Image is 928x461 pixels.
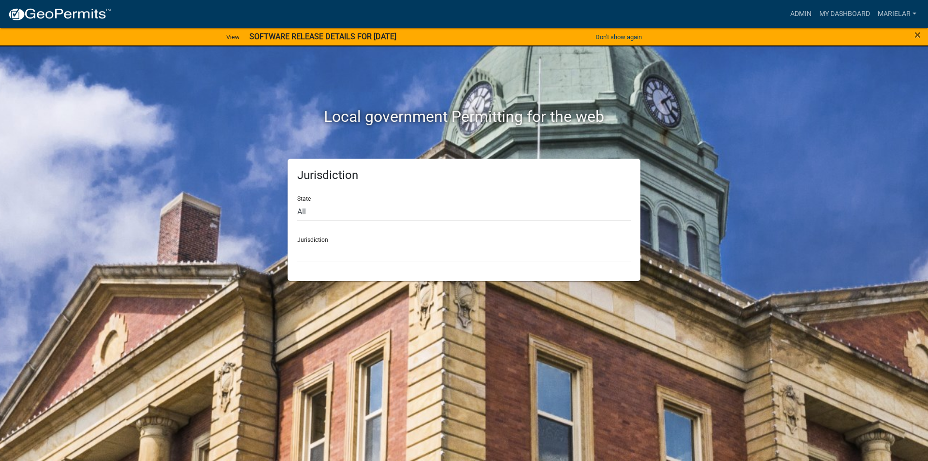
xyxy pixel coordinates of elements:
[222,29,244,45] a: View
[874,5,920,23] a: marielar
[592,29,646,45] button: Don't show again
[297,168,631,182] h5: Jurisdiction
[786,5,815,23] a: Admin
[249,32,396,41] strong: SOFTWARE RELEASE DETAILS FOR [DATE]
[815,5,874,23] a: My Dashboard
[914,29,921,41] button: Close
[914,28,921,42] span: ×
[196,107,732,126] h2: Local government Permitting for the web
